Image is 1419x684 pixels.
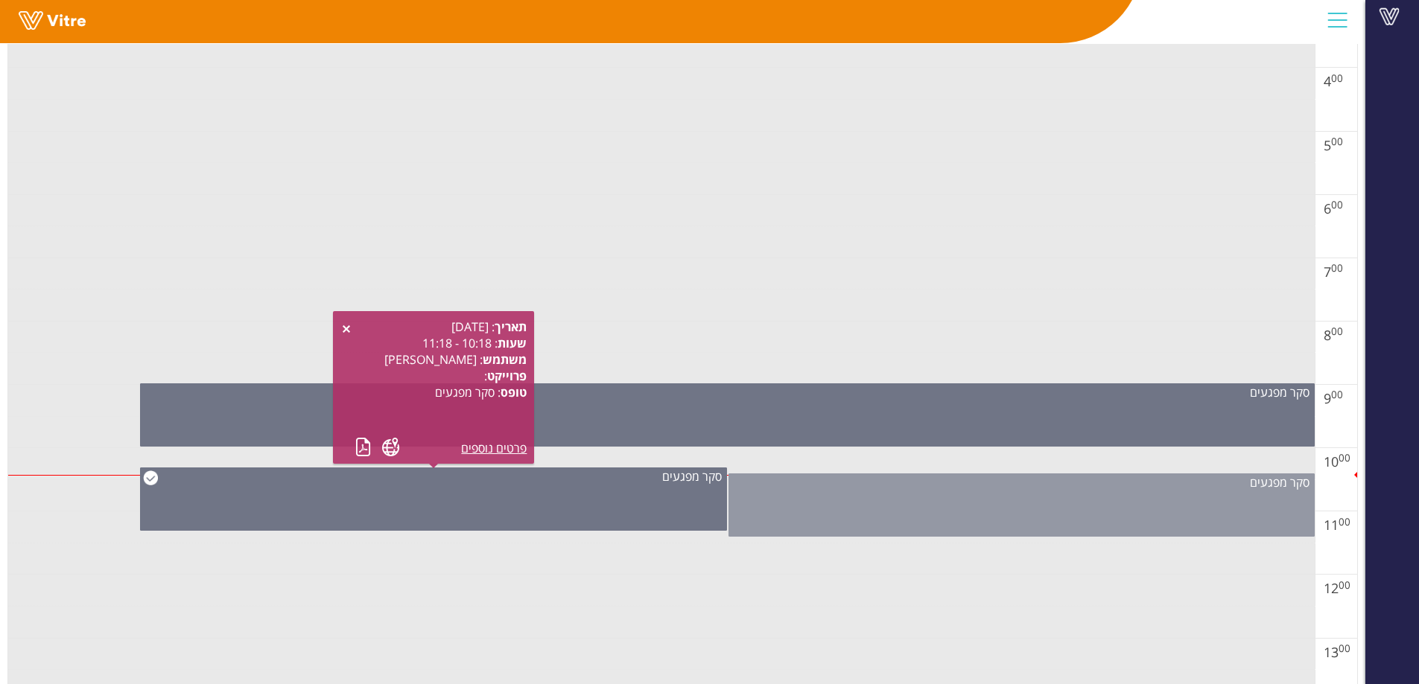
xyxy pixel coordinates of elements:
[1324,136,1331,154] span: 5
[355,368,527,384] p: :
[498,335,527,351] strong: שעות
[487,368,527,384] strong: פרוייקט
[1324,643,1339,661] span: 13
[1339,642,1350,655] sup: 00
[495,319,527,335] strong: תאריך
[1315,290,1357,322] th: ​
[1315,100,1357,132] th: ​
[501,384,527,400] strong: טופס
[1331,198,1343,211] sup: 00
[1250,384,1310,400] span: 7014
[1339,578,1350,592] sup: 00
[355,319,527,335] p: : [DATE]
[1315,543,1357,575] th: ​
[143,470,158,485] img: Vicon.png
[1324,453,1339,470] span: 10
[1315,417,1357,449] th: ​
[1315,607,1357,639] th: ​
[1331,261,1343,275] sup: 00
[1315,226,1357,258] th: ​
[1250,474,1310,490] span: 7014
[1331,325,1343,338] sup: 00
[461,440,527,456] a: פרטים נוספים
[1324,579,1339,597] span: 12
[1331,135,1343,148] sup: 00
[1315,36,1357,68] th: ​
[1324,326,1331,344] span: 8
[1339,451,1350,464] sup: 00
[1324,516,1339,534] span: 11
[662,468,722,485] span: 7014
[355,351,527,368] p: : [PERSON_NAME]
[355,335,527,351] p: : 10:18 - 11:18
[1324,263,1331,281] span: 7
[340,323,352,335] a: Close
[1315,163,1357,195] th: ​
[1324,72,1331,90] span: 4
[1331,388,1343,401] sup: 00
[1315,353,1357,385] th: ​
[1339,515,1350,528] sup: 00
[1324,199,1331,217] span: 6
[1331,71,1343,85] sup: 00
[483,351,527,368] strong: משתמש
[355,384,527,400] p: : סקר מפגעים
[1315,480,1357,512] th: ​
[1324,389,1331,407] span: 9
